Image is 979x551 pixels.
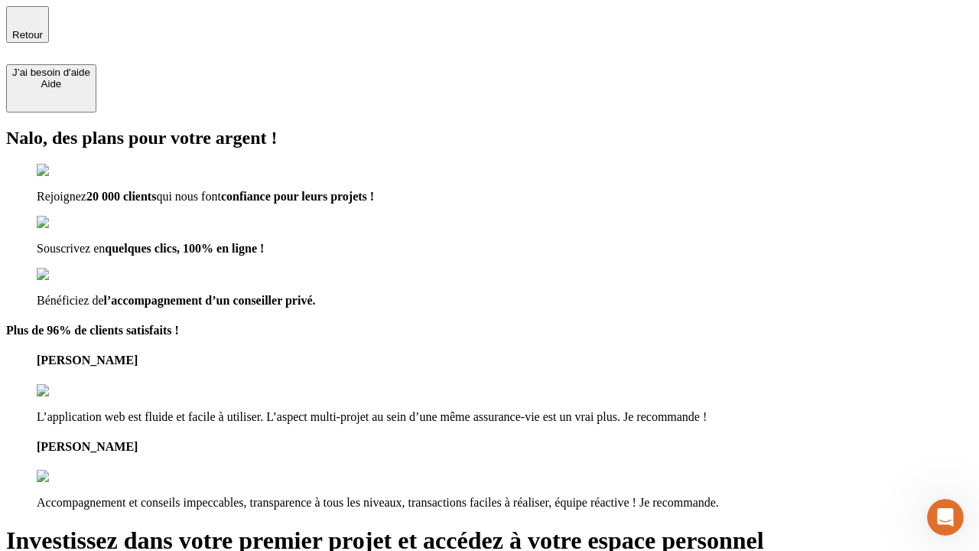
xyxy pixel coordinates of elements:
h4: [PERSON_NAME] [37,354,973,367]
p: L’application web est fluide et facile à utiliser. L’aspect multi-projet au sein d’une même assur... [37,410,973,424]
span: confiance pour leurs projets ! [221,190,374,203]
p: Accompagnement et conseils impeccables, transparence à tous les niveaux, transactions faciles à r... [37,496,973,510]
div: Aide [12,78,90,90]
span: qui nous font [156,190,220,203]
img: checkmark [37,164,102,178]
img: reviews stars [37,384,112,398]
button: J’ai besoin d'aideAide [6,64,96,112]
iframe: Intercom live chat [927,499,964,536]
button: Retour [6,6,49,43]
h2: Nalo, des plans pour votre argent ! [6,128,973,148]
h4: Plus de 96% de clients satisfaits ! [6,324,973,337]
span: Rejoignez [37,190,86,203]
span: quelques clics, 100% en ligne ! [105,242,264,255]
span: Retour [12,29,43,41]
span: Bénéficiez de [37,294,104,307]
h4: [PERSON_NAME] [37,440,973,454]
div: J’ai besoin d'aide [12,67,90,78]
img: checkmark [37,268,102,282]
span: Souscrivez en [37,242,105,255]
span: 20 000 clients [86,190,157,203]
span: l’accompagnement d’un conseiller privé. [104,294,316,307]
img: reviews stars [37,470,112,484]
img: checkmark [37,216,102,230]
